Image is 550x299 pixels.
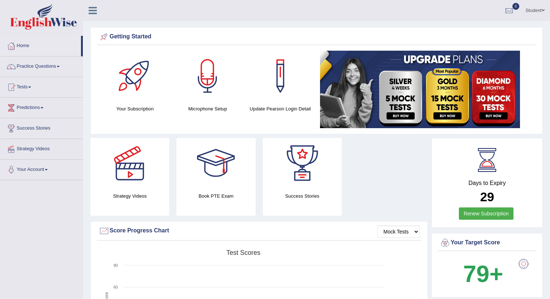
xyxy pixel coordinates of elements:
h4: Update Pearson Login Detail [248,105,313,113]
h4: Strategy Videos [90,192,169,200]
h4: Days to Expiry [440,180,534,186]
a: Your Account [0,160,83,178]
a: Success Stories [0,118,83,136]
a: Renew Subscription [459,207,513,220]
b: 29 [480,190,494,204]
span: 0 [512,3,520,10]
h4: Your Subscription [102,105,168,113]
text: 60 [114,285,118,289]
h4: Microphone Setup [175,105,240,113]
a: Strategy Videos [0,139,83,157]
a: Home [0,36,81,54]
h4: Book PTE Exam [176,192,255,200]
div: Score Progress Chart [99,226,419,236]
tspan: Test scores [226,249,260,256]
h4: Success Stories [263,192,342,200]
div: Getting Started [99,31,534,42]
b: 79+ [463,261,503,287]
a: Tests [0,77,83,95]
a: Practice Questions [0,56,83,75]
a: Predictions [0,98,83,116]
img: small5.jpg [320,51,520,128]
text: 90 [114,263,118,268]
div: Your Target Score [440,237,534,248]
